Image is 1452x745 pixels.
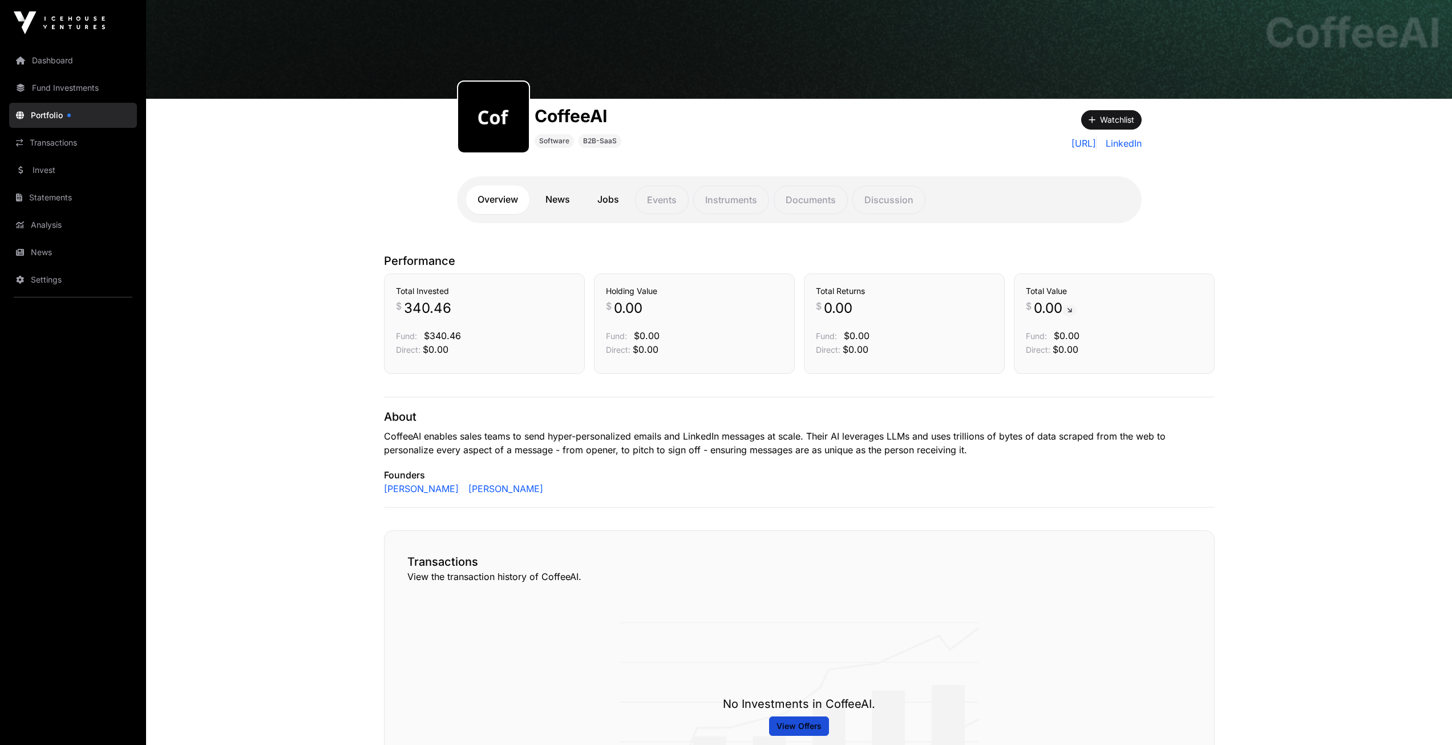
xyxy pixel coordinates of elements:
span: Direct: [816,345,840,355]
span: 340.46 [404,299,451,317]
span: Direct: [1026,345,1050,355]
p: Discussion [852,186,925,214]
span: $340.46 [424,330,461,341]
span: Fund: [816,331,837,341]
nav: Tabs [466,186,1133,214]
iframe: Chat Widget [1395,690,1452,745]
span: $0.00 [1054,330,1079,341]
p: About [384,409,1215,425]
p: Events [635,186,689,214]
a: Fund Investments [9,75,137,100]
span: $0.00 [1053,344,1078,355]
span: $0.00 [634,330,660,341]
h1: No Investments in CoffeeAI. [723,696,875,712]
a: Analysis [9,212,137,237]
span: $ [606,299,612,313]
img: coffeeai305.png [463,86,524,148]
a: Settings [9,267,137,292]
span: Direct: [396,345,420,355]
span: 0.00 [1034,299,1077,317]
a: Dashboard [9,48,137,73]
span: B2B-SaaS [583,136,617,146]
a: Invest [9,158,137,183]
span: $ [1026,299,1032,313]
span: 0.00 [614,299,642,317]
span: $0.00 [633,344,658,355]
a: Statements [9,185,137,210]
p: Instruments [693,186,769,214]
span: Software [539,136,569,146]
button: Watchlist [1081,110,1142,130]
p: CoffeeAI enables sales teams to send hyper-personalized emails and LinkedIn messages at scale. Th... [384,429,1215,457]
h3: Total Invested [396,285,573,297]
h1: CoffeeAI [535,106,621,126]
a: LinkedIn [1101,136,1142,150]
p: Performance [384,253,1215,269]
h3: Total Value [1026,285,1203,297]
a: Transactions [9,130,137,155]
span: $0.00 [844,330,869,341]
button: View Offers [769,716,829,736]
span: View Offers [776,720,822,732]
a: Overview [466,186,529,214]
span: Fund: [1026,331,1047,341]
a: Portfolio [9,103,137,128]
a: News [9,240,137,265]
p: View the transaction history of CoffeeAI. [407,570,1191,583]
a: [PERSON_NAME] [384,482,459,496]
h2: Transactions [407,554,1191,570]
h1: CoffeeAI [1265,12,1441,53]
span: $0.00 [843,344,868,355]
span: Direct: [606,345,630,355]
h3: Total Returns [816,285,993,297]
span: Fund: [606,331,627,341]
img: Icehouse Ventures Logo [14,11,105,34]
span: Fund: [396,331,417,341]
span: 0.00 [824,299,852,317]
p: Documents [774,186,848,214]
h3: Holding Value [606,285,783,297]
span: $ [816,299,822,313]
a: [URL] [1071,136,1097,150]
a: News [534,186,581,214]
p: Founders [384,468,1215,482]
a: [PERSON_NAME] [464,482,543,496]
a: Jobs [586,186,630,214]
span: $0.00 [423,344,448,355]
span: $ [396,299,402,313]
